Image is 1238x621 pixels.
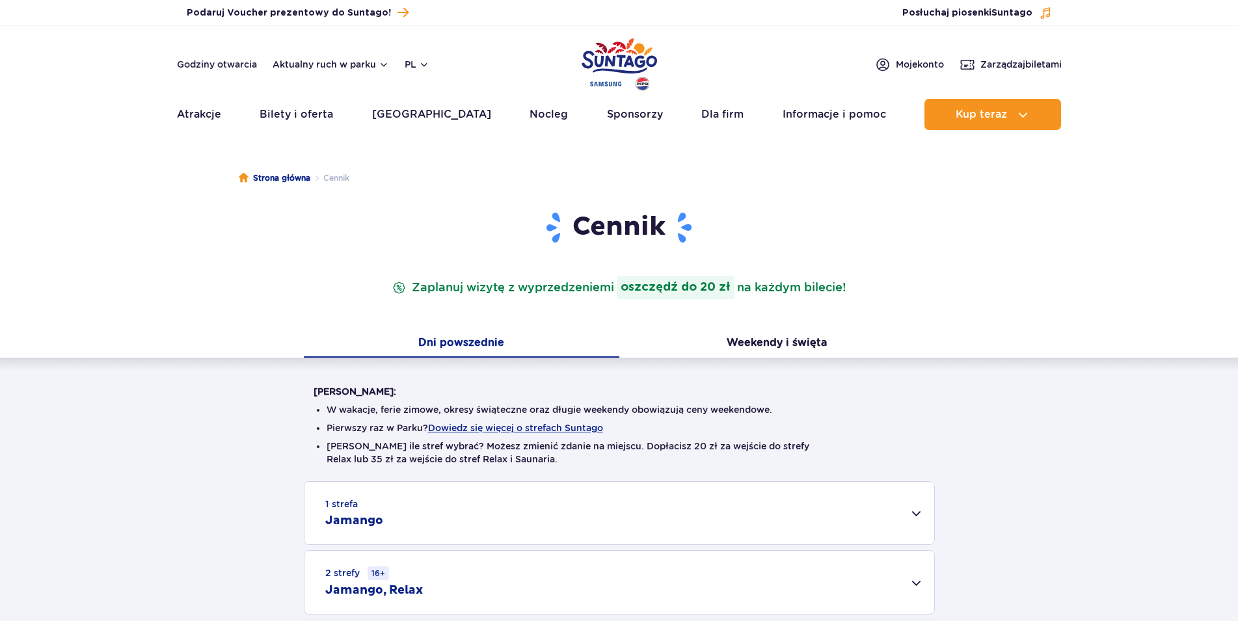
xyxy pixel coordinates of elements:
button: pl [405,58,429,71]
button: Posłuchaj piosenkiSuntago [902,7,1052,20]
span: Zarządzaj biletami [980,58,1062,71]
p: Zaplanuj wizytę z wyprzedzeniem na każdym bilecie! [390,276,848,299]
button: Dni powszednie [304,330,619,358]
a: Strona główna [239,172,310,185]
button: Kup teraz [924,99,1061,130]
a: [GEOGRAPHIC_DATA] [372,99,491,130]
a: Informacje i pomoc [783,99,886,130]
li: W wakacje, ferie zimowe, okresy świąteczne oraz długie weekendy obowiązują ceny weekendowe. [327,403,912,416]
span: Moje konto [896,58,944,71]
a: Godziny otwarcia [177,58,257,71]
a: Dla firm [701,99,744,130]
h2: Jamango, Relax [325,583,423,598]
strong: [PERSON_NAME]: [314,386,396,397]
span: Kup teraz [956,109,1007,120]
a: Nocleg [530,99,568,130]
span: Posłuchaj piosenki [902,7,1032,20]
a: Mojekonto [875,57,944,72]
a: Bilety i oferta [260,99,333,130]
h2: Jamango [325,513,383,529]
a: Park of Poland [582,33,657,92]
a: Sponsorzy [607,99,663,130]
li: Pierwszy raz w Parku? [327,421,912,434]
button: Weekendy i święta [619,330,935,358]
small: 16+ [368,566,389,580]
a: Podaruj Voucher prezentowy do Suntago! [187,4,409,21]
span: Suntago [991,8,1032,18]
h1: Cennik [314,211,925,244]
small: 1 strefa [325,497,358,510]
strong: oszczędź do 20 zł [617,276,734,299]
li: Cennik [310,172,349,185]
li: [PERSON_NAME] ile stref wybrać? Możesz zmienić zdanie na miejscu. Dopłacisz 20 zł za wejście do s... [327,440,912,466]
a: Zarządzajbiletami [960,57,1062,72]
button: Dowiedz się więcej o strefach Suntago [428,423,603,433]
small: 2 strefy [325,566,389,580]
span: Podaruj Voucher prezentowy do Suntago! [187,7,391,20]
button: Aktualny ruch w parku [273,59,389,70]
a: Atrakcje [177,99,221,130]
